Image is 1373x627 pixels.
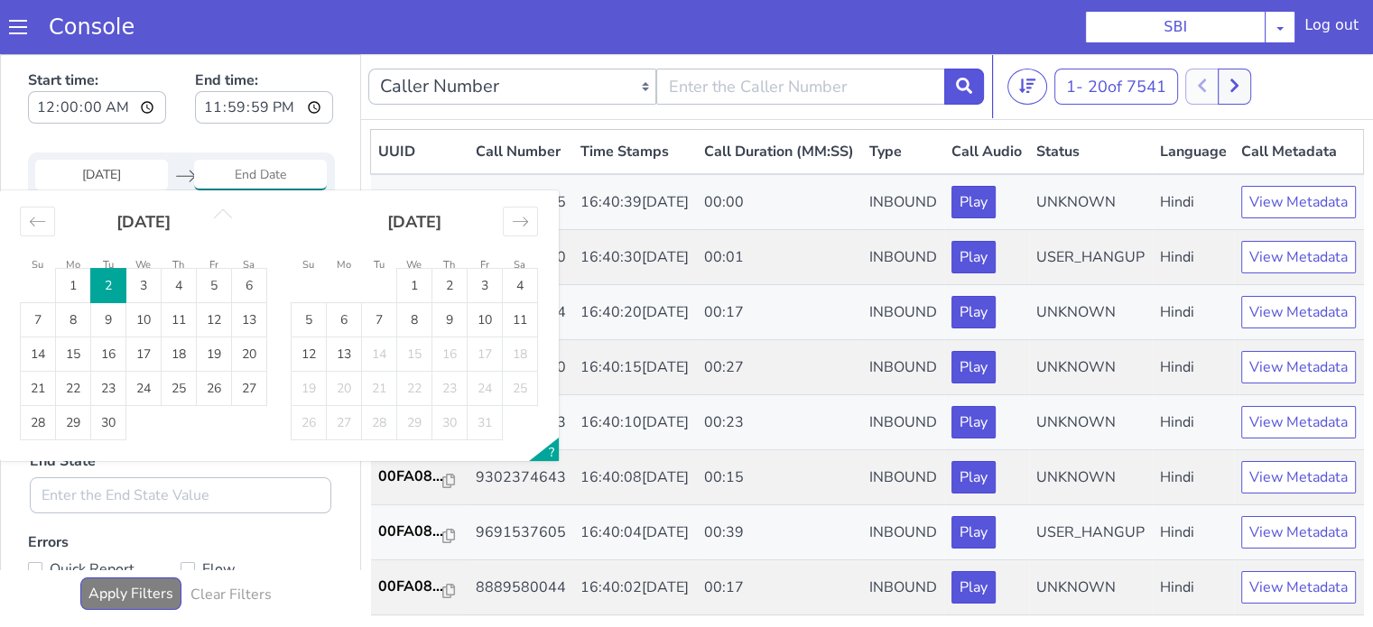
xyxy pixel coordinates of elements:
td: Hindi [1153,120,1234,176]
button: Play [951,297,996,329]
input: Start Date [35,106,168,136]
button: 1- 20of 7541 [1054,14,1178,51]
td: Not available. Saturday, October 18, 2025 [503,283,538,318]
td: 00:01 [697,176,862,231]
p: 00FA08... [378,521,443,543]
button: Play [951,462,996,494]
td: Choose Tuesday, September 9, 2025 as your check-out date. It’s available. [91,249,126,283]
input: End time: [195,37,333,69]
td: Choose Saturday, October 4, 2025 as your check-out date. It’s available. [503,215,538,249]
td: Choose Saturday, September 13, 2025 as your check-out date. It’s available. [232,249,267,283]
td: Choose Sunday, September 14, 2025 as your check-out date. It’s available. [21,283,56,318]
td: Choose Thursday, September 18, 2025 as your check-out date. It’s available. [162,283,197,318]
td: Hindi [1153,231,1234,286]
td: 00:39 [697,451,862,506]
td: 00:17 [697,231,862,286]
td: Not available. Saturday, October 25, 2025 [503,318,538,352]
small: Mo [337,204,351,217]
td: Choose Monday, October 13, 2025 as your check-out date. It’s available. [327,283,362,318]
td: Not available. Thursday, October 23, 2025 [432,318,468,352]
td: Not available. Tuesday, October 28, 2025 [362,352,397,386]
div: Log out [1304,14,1359,43]
td: Choose Saturday, October 11, 2025 as your check-out date. It’s available. [503,249,538,283]
td: Hindi [1153,286,1234,341]
td: INBOUND [861,396,943,451]
td: 16:40:10[DATE] [573,341,696,396]
td: UNKNOWN [1029,396,1152,451]
th: Status [1029,76,1152,121]
p: 00FA08... [378,411,443,433]
td: Choose Wednesday, October 1, 2025 as your check-out date. It’s available. [397,215,432,249]
div: Move backward to switch to the previous month. [20,152,55,182]
td: USER_HANGUP [1029,451,1152,506]
td: Choose Wednesday, September 17, 2025 as your check-out date. It’s available. [126,283,162,318]
a: 00FA08... [378,521,461,543]
a: 00FA08... [378,466,461,488]
label: Quick Report [28,503,181,528]
td: 16:40:30[DATE] [573,176,696,231]
th: Language [1153,76,1234,121]
td: 8103135535 [468,120,573,176]
td: 16:40:04[DATE] [573,451,696,506]
a: 00FA08... [378,411,461,433]
td: Choose Monday, September 22, 2025 as your check-out date. It’s available. [56,318,91,352]
th: Call Duration (MM:SS) [697,76,862,121]
button: View Metadata [1241,187,1356,219]
td: INBOUND [861,286,943,341]
td: Choose Friday, September 19, 2025 as your check-out date. It’s available. [197,283,232,318]
small: Fr [480,204,489,217]
td: UNKNOWN [1029,506,1152,561]
button: View Metadata [1241,352,1356,384]
button: Play [951,407,996,439]
td: Hindi [1153,561,1234,616]
td: Not available. Friday, October 17, 2025 [468,283,503,318]
td: Choose Sunday, September 28, 2025 as your check-out date. It’s available. [21,352,56,386]
td: UNKNOWN [1029,231,1152,286]
td: 6263707880 [468,561,573,616]
h6: Clear Filters [190,532,272,549]
td: Not available. Wednesday, October 22, 2025 [397,318,432,352]
td: Hindi [1153,396,1234,451]
label: Flow [181,503,333,528]
td: Choose Monday, September 1, 2025 as your check-out date. It’s available. [56,215,91,249]
td: Choose Wednesday, September 10, 2025 as your check-out date. It’s available. [126,249,162,283]
td: Choose Wednesday, September 24, 2025 as your check-out date. It’s available. [126,318,162,352]
td: Choose Wednesday, September 3, 2025 as your check-out date. It’s available. [126,215,162,249]
td: Hindi [1153,451,1234,506]
input: End Date [194,106,327,136]
input: Start time: [28,37,166,69]
th: Call Number [468,76,573,121]
small: We [406,204,422,217]
td: 16:40:08[DATE] [573,396,696,451]
small: We [135,204,151,217]
small: Su [302,204,314,217]
td: Choose Wednesday, October 8, 2025 as your check-out date. It’s available. [397,249,432,283]
p: 00FA08... [378,466,443,488]
small: Fr [209,204,218,217]
button: View Metadata [1241,242,1356,274]
td: Choose Tuesday, October 7, 2025 as your check-out date. It’s available. [362,249,397,283]
td: Choose Friday, October 10, 2025 as your check-out date. It’s available. [468,249,503,283]
th: Time Stamps [573,76,696,121]
td: 00:17 [697,506,862,561]
td: Choose Friday, September 26, 2025 as your check-out date. It’s available. [197,318,232,352]
button: View Metadata [1241,132,1356,164]
td: INBOUND [861,120,943,176]
button: Play [951,517,996,549]
button: Play [951,242,996,274]
td: Choose Thursday, September 11, 2025 as your check-out date. It’s available. [162,249,197,283]
button: View Metadata [1241,407,1356,439]
td: Choose Tuesday, September 30, 2025 as your check-out date. It’s available. [91,352,126,386]
td: Choose Thursday, October 2, 2025 as your check-out date. It’s available. [432,215,468,249]
td: INBOUND [861,451,943,506]
small: Tu [374,204,385,217]
td: Choose Monday, September 15, 2025 as your check-out date. It’s available. [56,283,91,318]
td: Choose Thursday, September 4, 2025 as your check-out date. It’s available. [162,215,197,249]
small: Su [32,204,43,217]
td: Choose Thursday, October 9, 2025 as your check-out date. It’s available. [432,249,468,283]
td: USER_HANGUP [1029,561,1152,616]
td: Choose Thursday, September 25, 2025 as your check-out date. It’s available. [162,318,197,352]
th: UUID [371,76,468,121]
td: Choose Monday, October 6, 2025 as your check-out date. It’s available. [327,249,362,283]
td: Choose Saturday, September 6, 2025 as your check-out date. It’s available. [232,215,267,249]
